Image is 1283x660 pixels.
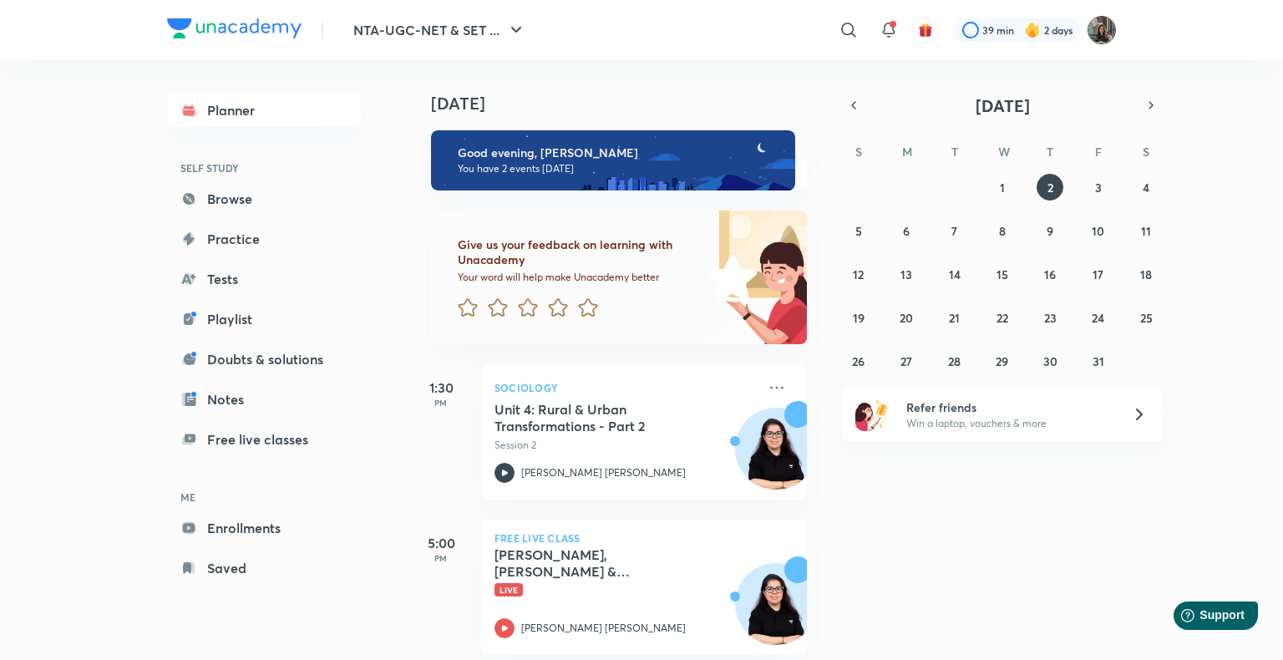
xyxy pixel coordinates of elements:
abbr: October 15, 2025 [996,267,1008,282]
img: evening [431,130,795,190]
abbr: Friday [1095,144,1102,160]
a: Company Logo [167,18,302,43]
abbr: October 4, 2025 [1143,180,1149,195]
h6: Refer friends [906,399,1112,416]
a: Free live classes [167,423,361,456]
abbr: October 1, 2025 [1000,180,1005,195]
abbr: October 12, 2025 [853,267,864,282]
p: Win a laptop, vouchers & more [906,416,1112,431]
abbr: October 7, 2025 [951,223,957,239]
a: Enrollments [167,511,361,545]
button: October 20, 2025 [893,304,920,331]
abbr: October 22, 2025 [996,310,1008,326]
p: Your word will help make Unacademy better [458,271,702,284]
button: October 29, 2025 [989,348,1016,374]
p: PM [408,553,474,563]
abbr: October 23, 2025 [1044,310,1057,326]
h5: 1:30 [408,378,474,398]
abbr: October 29, 2025 [996,353,1008,369]
p: You have 2 events [DATE] [458,162,780,175]
img: streak [1024,22,1041,38]
img: Yashika Sanjay Hargunani [1088,16,1116,44]
abbr: October 25, 2025 [1140,310,1153,326]
h5: Vilfredo Pareto, Harriet Martineau & Ibn Khaldun [494,546,702,580]
h5: 5:00 [408,533,474,553]
button: October 5, 2025 [845,217,872,244]
abbr: October 17, 2025 [1093,267,1103,282]
abbr: October 10, 2025 [1092,223,1104,239]
button: October 30, 2025 [1037,348,1063,374]
abbr: Thursday [1047,144,1053,160]
button: October 18, 2025 [1133,261,1159,287]
h6: ME [167,483,361,511]
abbr: October 8, 2025 [999,223,1006,239]
h6: Good evening, [PERSON_NAME] [458,145,780,160]
a: Playlist [167,302,361,336]
button: October 3, 2025 [1085,174,1112,201]
button: October 21, 2025 [941,304,968,331]
abbr: October 26, 2025 [852,353,865,369]
button: October 14, 2025 [941,261,968,287]
button: October 1, 2025 [989,174,1016,201]
button: October 13, 2025 [893,261,920,287]
button: October 17, 2025 [1085,261,1112,287]
img: avatar [918,23,933,38]
button: October 10, 2025 [1085,217,1112,244]
abbr: October 19, 2025 [853,310,865,326]
h5: Unit 4: Rural & Urban Transformations - Part 2 [494,401,702,434]
button: October 12, 2025 [845,261,872,287]
a: Saved [167,551,361,585]
abbr: October 2, 2025 [1047,180,1053,195]
button: October 25, 2025 [1133,304,1159,331]
button: October 26, 2025 [845,348,872,374]
button: October 6, 2025 [893,217,920,244]
button: October 23, 2025 [1037,304,1063,331]
span: [DATE] [976,94,1030,117]
abbr: October 24, 2025 [1092,310,1104,326]
abbr: Tuesday [951,144,958,160]
abbr: October 30, 2025 [1043,353,1057,369]
button: October 7, 2025 [941,217,968,244]
a: Tests [167,262,361,296]
h6: Give us your feedback on learning with Unacademy [458,237,702,267]
abbr: October 27, 2025 [900,353,912,369]
button: October 9, 2025 [1037,217,1063,244]
abbr: October 28, 2025 [948,353,961,369]
button: October 31, 2025 [1085,348,1112,374]
abbr: October 18, 2025 [1140,267,1152,282]
abbr: October 3, 2025 [1095,180,1102,195]
p: [PERSON_NAME] [PERSON_NAME] [521,621,686,636]
abbr: October 21, 2025 [949,310,960,326]
button: October 24, 2025 [1085,304,1112,331]
p: Session 2 [494,438,757,453]
button: October 8, 2025 [989,217,1016,244]
p: Sociology [494,378,757,398]
abbr: October 16, 2025 [1044,267,1056,282]
button: October 22, 2025 [989,304,1016,331]
abbr: October 11, 2025 [1141,223,1151,239]
abbr: Saturday [1143,144,1149,160]
a: Practice [167,222,361,256]
h6: SELF STUDY [167,154,361,182]
button: October 2, 2025 [1037,174,1063,201]
p: FREE LIVE CLASS [494,533,794,543]
button: October 27, 2025 [893,348,920,374]
button: October 16, 2025 [1037,261,1063,287]
button: October 4, 2025 [1133,174,1159,201]
img: Company Logo [167,18,302,38]
img: Avatar [736,572,816,652]
abbr: Monday [902,144,912,160]
iframe: Help widget launcher [1134,595,1265,642]
button: October 19, 2025 [845,304,872,331]
abbr: Wednesday [998,144,1010,160]
span: Live [494,583,523,597]
button: October 28, 2025 [941,348,968,374]
button: October 15, 2025 [989,261,1016,287]
img: Avatar [736,417,816,497]
p: [PERSON_NAME] [PERSON_NAME] [521,465,686,480]
a: Browse [167,182,361,216]
button: NTA-UGC-NET & SET ... [343,13,536,47]
abbr: October 6, 2025 [903,223,910,239]
a: Planner [167,94,361,127]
